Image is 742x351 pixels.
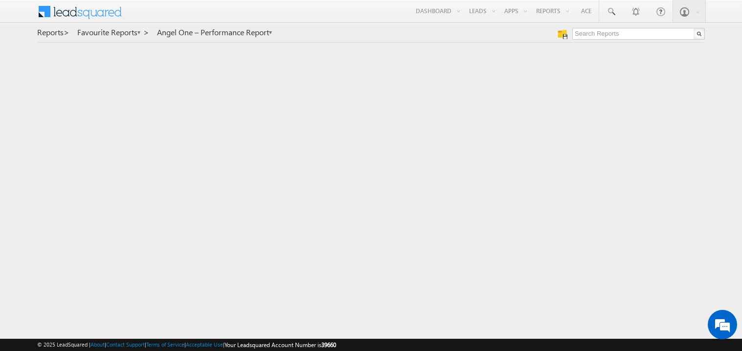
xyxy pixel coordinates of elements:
[321,341,336,349] span: 39660
[558,29,567,39] img: Manage all your saved reports!
[572,28,705,40] input: Search Reports
[146,341,184,348] a: Terms of Service
[106,341,145,348] a: Contact Support
[90,341,105,348] a: About
[64,26,69,38] span: >
[225,341,336,349] span: Your Leadsquared Account Number is
[186,341,223,348] a: Acceptable Use
[37,28,69,37] a: Reports>
[37,340,336,350] span: © 2025 LeadSquared | | | | |
[77,28,149,37] a: Favourite Reports >
[143,26,149,38] span: >
[157,28,273,37] a: Angel One – Performance Report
